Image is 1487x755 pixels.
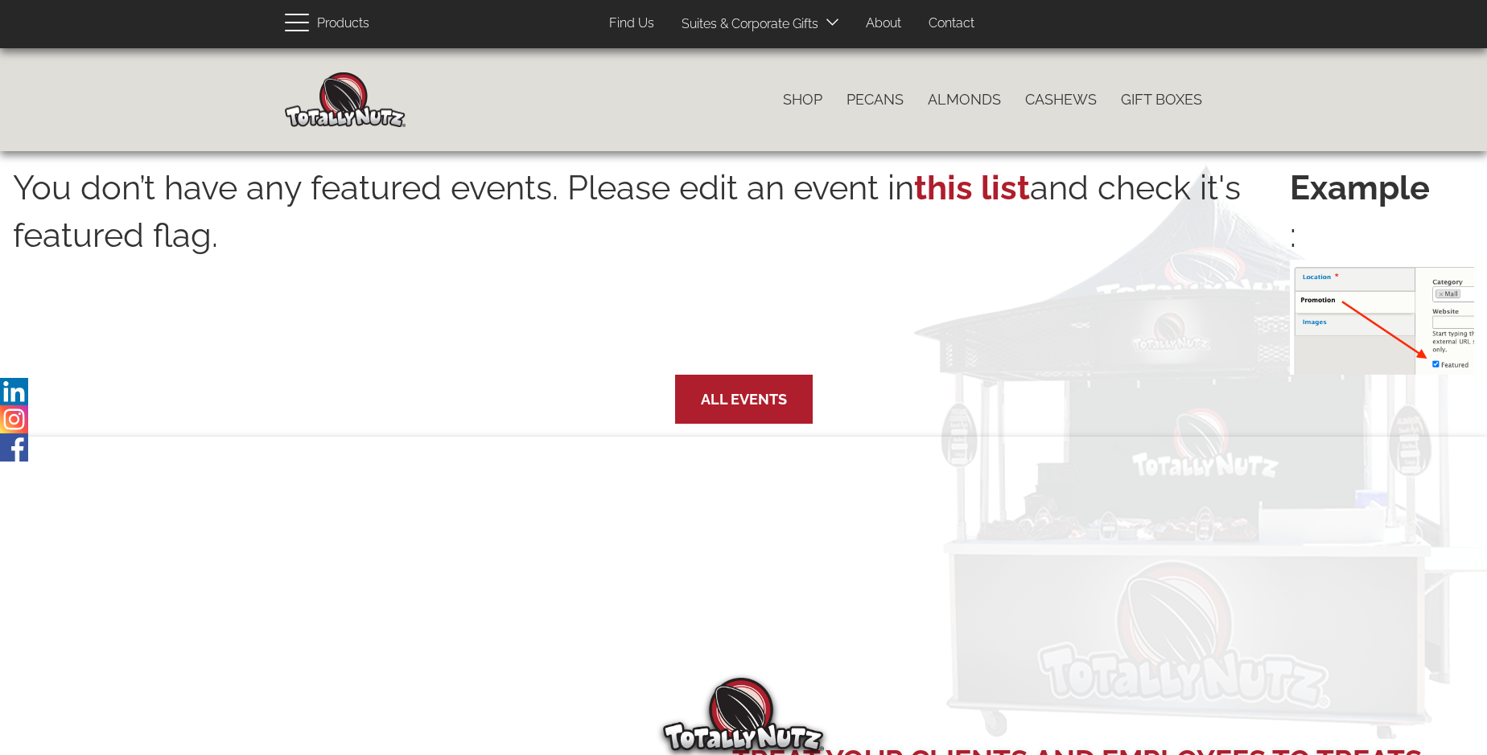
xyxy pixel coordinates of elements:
a: Cashews [1013,83,1109,117]
img: Totally Nutz Logo [663,678,824,751]
p: You don’t have any featured events. Please edit an event in and check it's featured flag. [13,164,1290,367]
img: featured-event.png [1290,260,1474,375]
a: Shop [771,83,834,117]
a: Contact [917,8,987,39]
strong: Example [1290,164,1474,211]
img: Home [285,72,406,127]
p: : [1290,164,1474,375]
a: Gift Boxes [1109,83,1214,117]
span: Products [317,12,369,35]
a: this list [914,168,1030,207]
a: About [854,8,913,39]
a: Find Us [597,8,666,39]
a: Pecans [834,83,916,117]
a: All Events [701,391,787,408]
a: Almonds [916,83,1013,117]
a: Suites & Corporate Gifts [669,9,823,40]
